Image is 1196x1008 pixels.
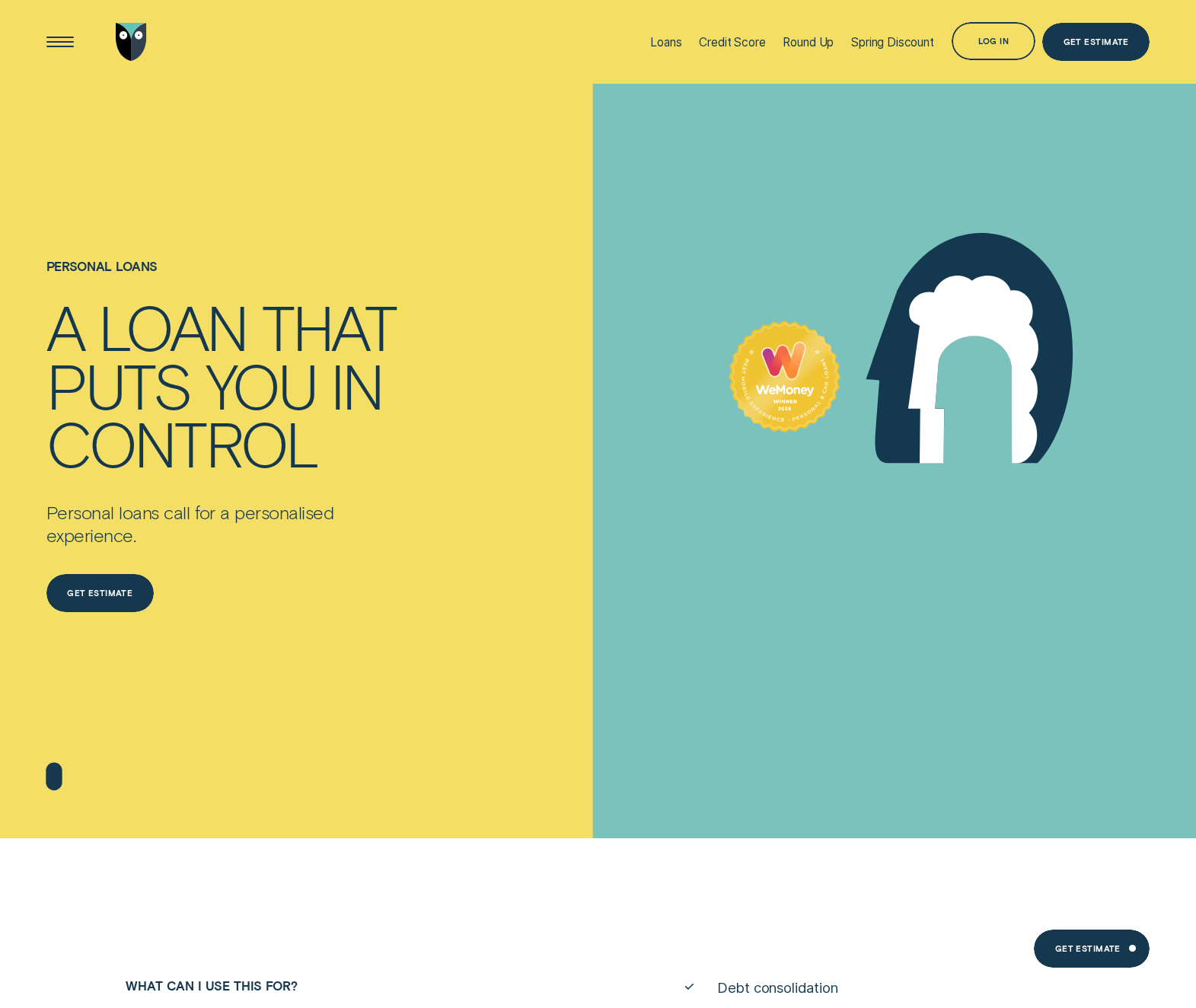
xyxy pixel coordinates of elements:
[650,35,681,49] div: Loans
[46,298,84,356] div: A
[1042,23,1150,61] a: Get Estimate
[952,22,1035,60] button: Log in
[330,356,383,415] div: in
[1034,930,1150,968] a: Get Estimate
[98,298,247,356] div: loan
[46,298,410,473] h4: A loan that puts you in control
[717,978,838,997] span: Debt consolidation
[46,356,191,415] div: puts
[46,574,154,612] a: Get estimate
[46,414,318,473] div: control
[116,23,147,61] img: Wisr
[206,356,316,415] div: you
[783,35,834,49] div: Round Up
[46,259,410,297] h1: Personal loans
[262,298,396,356] div: that
[119,978,518,993] div: What can I use this for?
[46,501,410,547] p: Personal loans call for a personalised experience.
[41,23,79,61] button: Open Menu
[699,35,765,49] div: Credit Score
[851,35,934,49] div: Spring Discount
